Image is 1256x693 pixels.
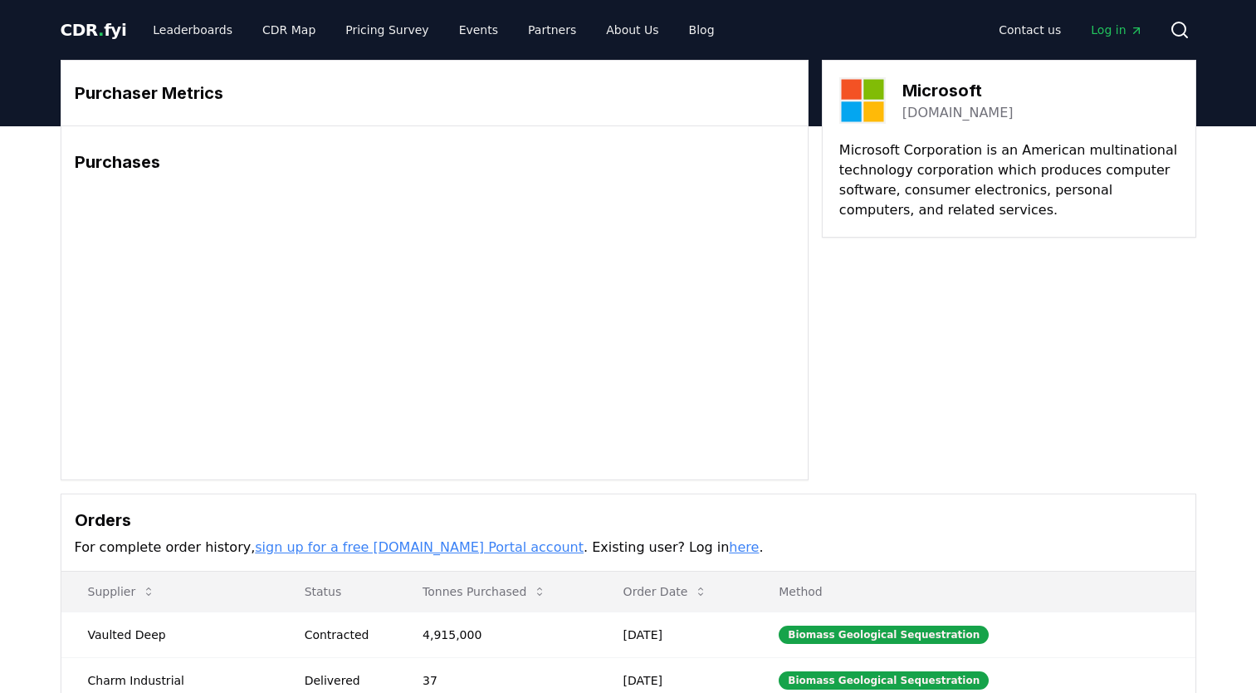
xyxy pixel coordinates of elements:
[593,15,672,45] a: About Us
[1078,15,1156,45] a: Log in
[305,627,383,643] div: Contracted
[839,140,1179,220] p: Microsoft Corporation is an American multinational technology corporation which produces computer...
[779,626,989,644] div: Biomass Geological Sequestration
[729,539,759,555] a: here
[839,77,886,124] img: Microsoft-logo
[902,78,1014,103] h3: Microsoft
[515,15,589,45] a: Partners
[676,15,728,45] a: Blog
[75,150,794,174] h3: Purchases
[902,103,1014,123] a: [DOMAIN_NAME]
[139,15,727,45] nav: Main
[305,672,383,689] div: Delivered
[255,539,584,555] a: sign up for a free [DOMAIN_NAME] Portal account
[61,612,278,657] td: Vaulted Deep
[779,671,989,690] div: Biomass Geological Sequestration
[409,575,560,608] button: Tonnes Purchased
[75,508,1182,533] h3: Orders
[985,15,1074,45] a: Contact us
[61,20,127,40] span: CDR fyi
[98,20,104,40] span: .
[765,583,1181,600] p: Method
[249,15,329,45] a: CDR Map
[1091,22,1142,38] span: Log in
[610,575,721,608] button: Order Date
[446,15,511,45] a: Events
[75,81,794,106] h3: Purchaser Metrics
[75,538,1182,558] p: For complete order history, . Existing user? Log in .
[75,575,169,608] button: Supplier
[332,15,442,45] a: Pricing Survey
[61,18,127,42] a: CDR.fyi
[139,15,246,45] a: Leaderboards
[597,612,753,657] td: [DATE]
[985,15,1156,45] nav: Main
[396,612,597,657] td: 4,915,000
[291,583,383,600] p: Status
